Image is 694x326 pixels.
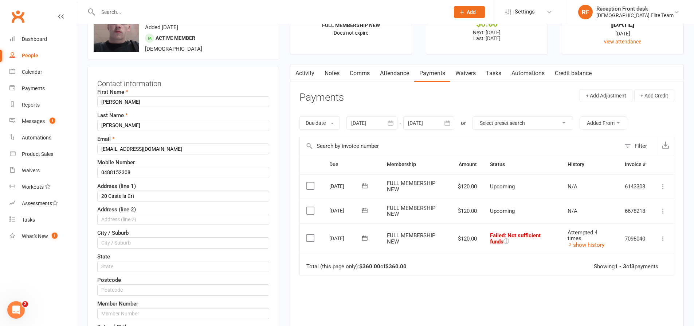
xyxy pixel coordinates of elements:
[97,276,121,284] label: Postcode
[9,130,77,146] a: Automations
[97,214,269,225] input: Address (line 2)
[97,237,269,248] input: City / Suburb
[359,263,380,270] strong: $360.00
[97,299,138,308] label: Member Number
[454,6,485,18] button: Add
[97,88,128,96] label: First Name
[22,200,58,206] div: Assessments
[618,155,652,174] th: Invoice #
[618,199,652,223] td: 6678218
[618,223,652,254] td: 7098040
[596,5,674,12] div: Reception Front desk
[9,80,77,97] a: Payments
[9,162,77,179] a: Waivers
[506,65,550,82] a: Automations
[329,180,363,192] div: [DATE]
[387,205,435,218] span: FULL MEMBERSHIP NEW
[433,20,541,28] div: $0.00
[97,120,269,131] input: Last Name
[22,135,51,141] div: Automations
[375,65,414,82] a: Attendance
[52,233,58,239] span: 1
[97,284,269,295] input: Postcode
[22,168,40,173] div: Waivers
[22,184,44,190] div: Workouts
[387,180,435,193] span: FULL MEMBERSHIP NEW
[299,116,340,130] button: Due date
[22,69,42,75] div: Calendar
[631,263,635,270] strong: 3
[580,116,627,130] button: Added From
[414,65,450,82] a: Payments
[300,137,621,155] input: Search by invoice number
[490,208,515,214] span: Upcoming
[9,31,77,47] a: Dashboard
[618,174,652,199] td: 6143303
[380,155,451,174] th: Membership
[97,229,129,237] label: City / Suburb
[7,301,25,319] iframe: Intercom live chat
[97,135,115,143] label: Email
[329,233,363,244] div: [DATE]
[490,232,541,245] span: : Not sufficient funds
[461,119,466,127] div: or
[621,137,657,155] button: Filter
[490,232,541,245] span: Failed
[319,65,345,82] a: Notes
[483,155,561,174] th: Status
[9,7,27,26] a: Clubworx
[22,85,45,91] div: Payments
[97,182,136,191] label: Address (line 1)
[97,158,135,167] label: Mobile Number
[433,30,541,41] p: Next: [DATE] Last: [DATE]
[22,53,38,58] div: People
[451,199,483,223] td: $120.00
[580,89,632,102] button: + Add Adjustment
[568,242,604,248] a: show history
[568,183,577,190] span: N/A
[97,111,128,120] label: Last Name
[385,263,407,270] strong: $360.00
[97,143,269,154] input: Email
[9,228,77,245] a: What's New1
[467,9,476,15] span: Add
[387,232,435,245] span: FULL MEMBERSHIP NEW
[22,233,48,239] div: What's New
[22,102,40,108] div: Reports
[490,183,515,190] span: Upcoming
[451,223,483,254] td: $120.00
[97,205,136,214] label: Address (line 2)
[22,217,35,223] div: Tasks
[9,195,77,212] a: Assessments
[568,208,577,214] span: N/A
[94,6,139,52] img: image1757059263.png
[306,264,407,270] div: Total (this page only): of
[561,155,618,174] th: History
[9,146,77,162] a: Product Sales
[9,113,77,130] a: Messages 1
[97,261,269,272] input: State
[322,22,380,28] strong: FULL MEMBERSHIP NEW
[323,155,380,174] th: Due
[515,4,535,20] span: Settings
[22,36,47,42] div: Dashboard
[345,65,375,82] a: Comms
[569,30,677,38] div: [DATE]
[334,30,368,36] span: Does not expire
[569,20,677,28] div: [DATE]
[9,179,77,195] a: Workouts
[97,77,269,88] h3: Contact information
[97,191,269,202] input: Address (line 1)
[299,92,344,103] h3: Payments
[22,151,53,157] div: Product Sales
[9,97,77,113] a: Reports
[22,118,45,124] div: Messages
[22,301,28,307] span: 2
[9,212,77,228] a: Tasks
[50,118,55,124] span: 1
[481,65,506,82] a: Tasks
[97,308,269,319] input: Member Number
[578,5,593,19] div: RF
[604,39,641,45] a: view attendance
[550,65,597,82] a: Credit balance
